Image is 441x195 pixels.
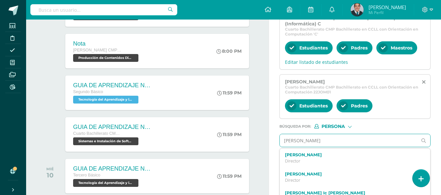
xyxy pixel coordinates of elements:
img: a9976b1cad2e56b1ca6362e8fabb9e16.png [351,3,364,16]
span: Tercero Básico [73,173,100,177]
span: [PERSON_NAME] [285,79,325,85]
span: Editar listado de estudiantes [285,59,425,65]
div: [object Object] [314,124,363,129]
div: 11:59 PM [217,173,242,179]
span: Cuarto Bachillerato CMP Bachillerato en CCLL con Orientación en Computación 'C' [285,27,418,36]
span: Tecnología del Aprendizaje y la Comunicación (Informática) 'A' [73,96,138,104]
span: Persona [322,125,345,128]
span: [PERSON_NAME] CMP Bachillerato en CCLL con Orientación en Computación [73,48,122,52]
span: Cuarto Bachillerato CMP Bachillerato en CCLL con Orientación en Computación 22JOM01 [285,85,418,94]
span: Estudiantes [299,103,328,109]
div: GUIA DE APRENDIZAJE NO 3 / EJERCICIOS DE CICLOS EN PDF [73,124,151,131]
div: Nota [73,40,140,47]
div: GUIA DE APRENDIZAJE NO 3 [73,82,151,89]
span: Tecnología del Aprendizaje y la Comunicación (TIC) 'D' [73,179,138,187]
div: 8:00 PM [216,48,242,54]
label: [PERSON_NAME] [285,152,419,157]
p: Director [285,158,419,164]
span: Búsqueda por : [279,125,311,128]
div: 11:59 PM [217,90,242,96]
span: Padres [351,45,368,51]
div: GUIA DE APRENDIZAJE NO 3 / VIDEO [73,165,151,172]
div: 10 [46,171,54,179]
label: [PERSON_NAME] [285,172,419,176]
span: Estudiantes [299,45,328,51]
div: MIÉ [46,167,54,171]
div: 11:59 PM [217,132,242,137]
span: Cuarto Bachillerato CMP Bachillerato en CCLL con Orientación en Computación [73,131,122,136]
input: Ej. Mario Galindo [280,134,417,147]
p: Director [285,177,419,183]
span: Mi Perfil [369,10,406,15]
span: Producción de Contenidos Digitales 'D' [73,54,138,62]
input: Busca un usuario... [30,4,177,15]
span: Maestros [391,45,412,51]
span: Segundo Básico [73,90,103,94]
span: [PERSON_NAME] [369,4,406,10]
span: Padres [351,103,368,109]
span: Sistemas e Instalación de Software (Desarrollo de Software) 'E' [73,137,138,145]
